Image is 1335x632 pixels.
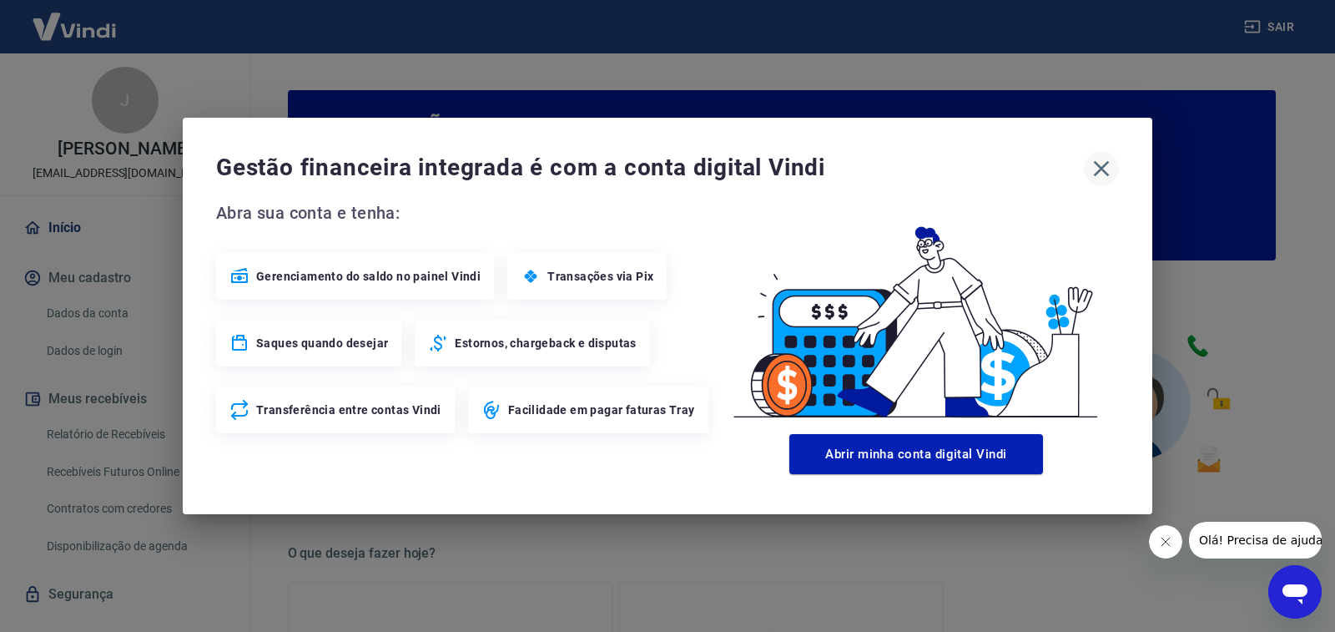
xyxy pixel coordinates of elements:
span: Facilidade em pagar faturas Tray [508,402,695,418]
button: Abrir minha conta digital Vindi [789,434,1043,474]
span: Transferência entre contas Vindi [256,402,441,418]
span: Gestão financeira integrada é com a conta digital Vindi [216,151,1084,185]
span: Abra sua conta e tenha: [216,200,713,226]
span: Olá! Precisa de ajuda? [10,12,140,25]
iframe: Fechar mensagem [1149,525,1182,559]
iframe: Mensagem da empresa [1189,522,1322,559]
span: Gerenciamento do saldo no painel Vindi [256,268,481,285]
span: Estornos, chargeback e disputas [455,335,636,351]
img: Good Billing [713,200,1119,427]
iframe: Botão para abrir a janela de mensagens [1268,565,1322,619]
span: Saques quando desejar [256,335,388,351]
span: Transações via Pix [547,268,653,285]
